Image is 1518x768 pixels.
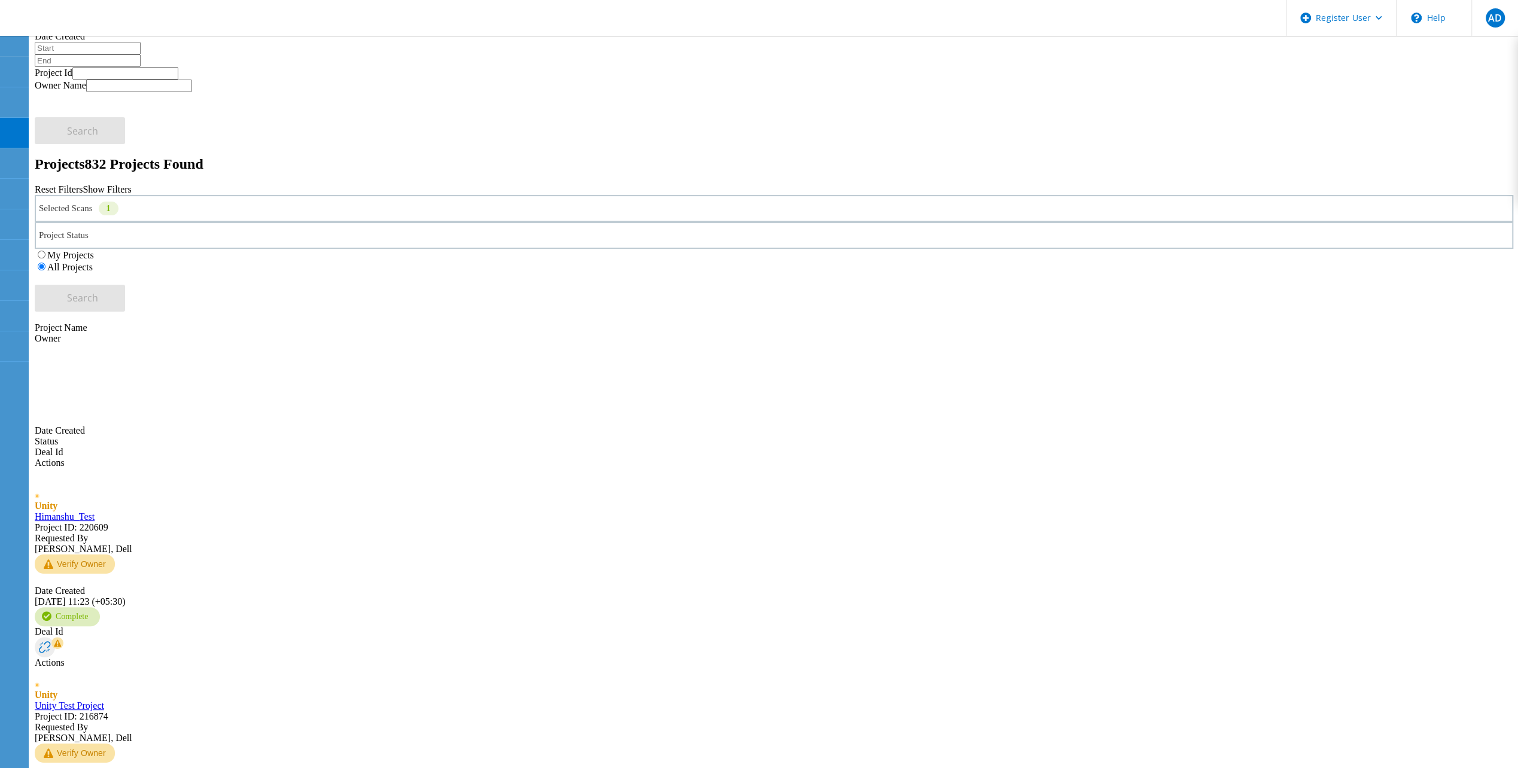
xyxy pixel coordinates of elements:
[35,722,1513,743] div: [PERSON_NAME], Dell
[1411,13,1422,23] svg: \n
[35,80,86,90] label: Owner Name
[83,184,131,194] a: Show Filters
[35,690,57,700] span: Unity
[35,586,1513,607] div: [DATE] 11:23 (+05:30)
[35,607,100,626] div: Complete
[35,711,108,721] span: Project ID: 216874
[1488,13,1502,23] span: AD
[35,533,1513,544] div: Requested By
[35,195,1513,222] div: Selected Scans
[67,124,98,138] span: Search
[47,250,94,260] label: My Projects
[35,436,1513,447] div: Status
[35,156,85,172] b: Projects
[35,42,141,54] input: Start
[99,202,118,215] div: 1
[35,333,1513,344] div: Owner
[35,554,115,574] button: Verify Owner
[35,743,115,763] button: Verify Owner
[35,447,1513,458] div: Deal Id
[67,291,98,304] span: Search
[35,222,1513,249] div: Project Status
[35,533,1513,554] div: [PERSON_NAME], Dell
[35,117,125,144] button: Search
[35,458,1513,468] div: Actions
[35,501,57,511] span: Unity
[35,522,108,532] span: Project ID: 220609
[47,262,93,272] label: All Projects
[12,23,141,33] a: Live Optics Dashboard
[35,626,1513,637] div: Deal Id
[35,586,1513,596] div: Date Created
[35,657,1513,668] div: Actions
[35,322,1513,333] div: Project Name
[35,700,104,711] a: Unity Test Project
[85,156,203,172] span: 832 Projects Found
[35,511,95,522] a: Himanshu_Test
[35,722,1513,733] div: Requested By
[35,68,72,78] label: Project Id
[35,285,125,312] button: Search
[35,184,83,194] a: Reset Filters
[35,54,141,67] input: End
[35,344,1513,436] div: Date Created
